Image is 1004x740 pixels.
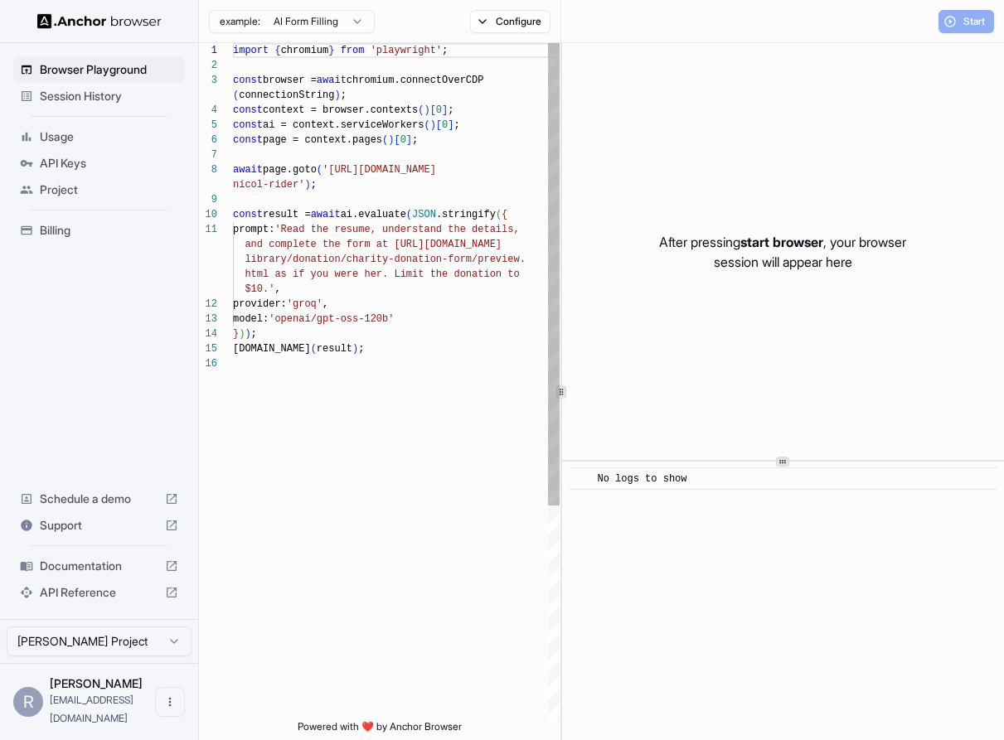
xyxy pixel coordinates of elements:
[199,133,217,148] div: 6
[740,234,823,250] span: start browser
[382,134,388,146] span: (
[199,326,217,341] div: 14
[317,75,347,86] span: await
[40,517,158,534] span: Support
[274,224,519,235] span: 'Read the resume, understand the details,
[406,134,412,146] span: ]
[199,43,217,58] div: 1
[40,128,178,145] span: Usage
[341,89,347,101] span: ;
[496,209,502,220] span: (
[13,56,185,83] div: Browser Playground
[199,207,217,222] div: 10
[453,119,459,131] span: ;
[50,676,143,690] span: Robert Farlow
[502,209,507,220] span: {
[352,343,358,355] span: )
[412,209,436,220] span: JSON
[388,134,394,146] span: )
[263,119,424,131] span: ai = context.serviceWorkers
[400,134,406,146] span: 0
[328,45,334,56] span: }
[199,312,217,326] div: 13
[199,118,217,133] div: 5
[442,104,448,116] span: ]
[13,687,43,717] div: R
[199,341,217,356] div: 15
[233,164,263,176] span: await
[13,217,185,244] div: Billing
[155,687,185,717] button: Open menu
[245,254,525,265] span: library/donation/charity-donation-form/preview.
[13,123,185,150] div: Usage
[13,579,185,606] div: API Reference
[40,491,158,507] span: Schedule a demo
[13,553,185,579] div: Documentation
[304,179,310,191] span: )
[263,75,317,86] span: browser =
[233,179,304,191] span: nicol-rider'
[220,15,260,28] span: example:
[317,343,352,355] span: result
[317,164,323,176] span: (
[233,298,287,310] span: provider:
[40,88,178,104] span: Session History
[406,209,412,220] span: (
[263,134,382,146] span: page = context.pages
[233,104,263,116] span: const
[233,224,274,235] span: prompt:
[50,694,133,724] span: rob@plato.so
[13,486,185,512] div: Schedule a demo
[199,58,217,73] div: 2
[199,222,217,237] div: 11
[13,512,185,539] div: Support
[13,83,185,109] div: Session History
[233,343,311,355] span: [DOMAIN_NAME]
[274,283,280,295] span: ,
[233,134,263,146] span: const
[263,209,311,220] span: result =
[281,45,329,56] span: chromium
[245,268,519,280] span: html as if you were her. Limit the donation to
[430,119,436,131] span: )
[233,209,263,220] span: const
[371,45,442,56] span: 'playwright'
[323,164,436,176] span: '[URL][DOMAIN_NAME]
[239,328,245,340] span: )
[274,45,280,56] span: {
[40,222,178,239] span: Billing
[37,13,162,29] img: Anchor Logo
[577,471,585,487] span: ​
[263,104,418,116] span: context = browser.contexts
[394,134,400,146] span: [
[334,89,340,101] span: )
[263,164,317,176] span: page.goto
[251,328,257,340] span: ;
[40,61,178,78] span: Browser Playground
[341,45,365,56] span: from
[239,89,334,101] span: connectionString
[199,192,217,207] div: 9
[233,45,269,56] span: import
[341,209,406,220] span: ai.evaluate
[442,119,448,131] span: 0
[40,155,178,172] span: API Keys
[199,73,217,88] div: 3
[311,209,341,220] span: await
[199,103,217,118] div: 4
[436,119,442,131] span: [
[470,10,551,33] button: Configure
[448,104,453,116] span: ;
[199,162,217,177] div: 8
[13,177,185,203] div: Project
[436,104,442,116] span: 0
[448,119,453,131] span: ]
[311,343,317,355] span: (
[323,298,328,310] span: ,
[40,584,158,601] span: API Reference
[269,313,394,325] span: 'openai/gpt-oss-120b'
[13,150,185,177] div: API Keys
[233,313,269,325] span: model:
[199,148,217,162] div: 7
[233,75,263,86] span: const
